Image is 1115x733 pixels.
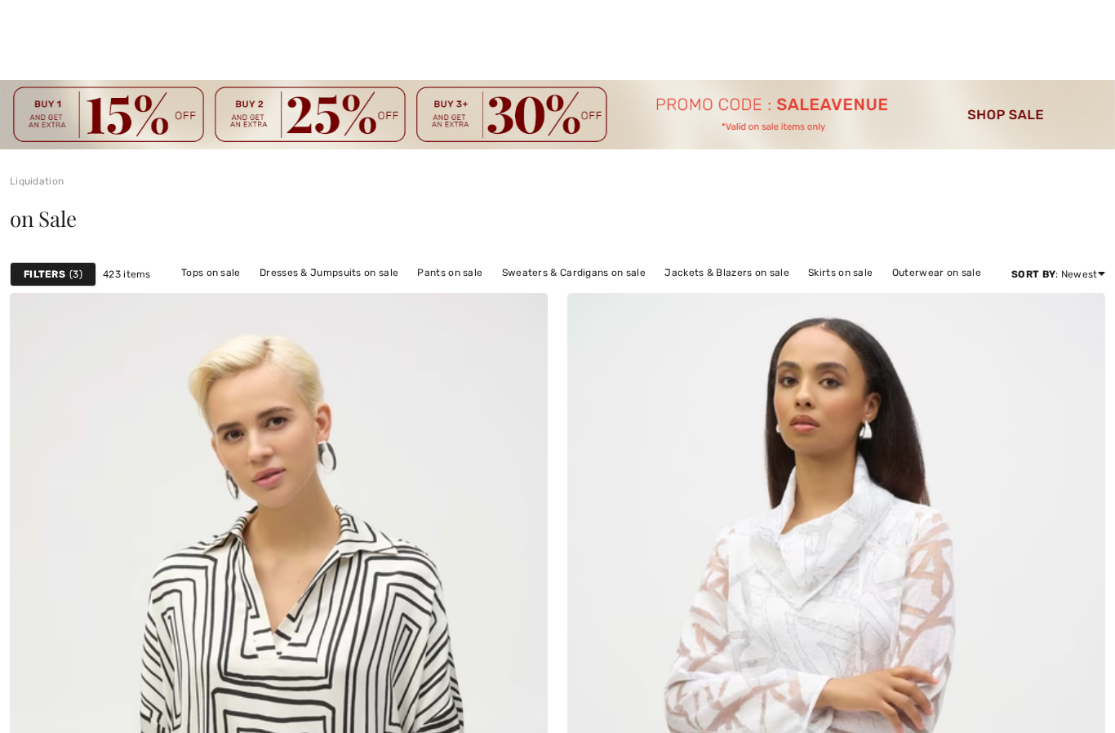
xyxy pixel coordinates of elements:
[251,262,406,283] a: Dresses & Jumpsuits on sale
[1011,269,1055,280] strong: Sort By
[10,175,64,187] a: Liquidation
[656,262,797,283] a: Jackets & Blazers on sale
[10,204,76,233] span: on Sale
[494,262,654,283] a: Sweaters & Cardigans on sale
[884,262,989,283] a: Outerwear on sale
[173,262,249,283] a: Tops on sale
[409,262,491,283] a: Pants on sale
[69,267,82,282] span: 3
[24,267,65,282] strong: Filters
[800,262,881,283] a: Skirts on sale
[103,267,151,282] span: 423 items
[1011,267,1105,282] div: : Newest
